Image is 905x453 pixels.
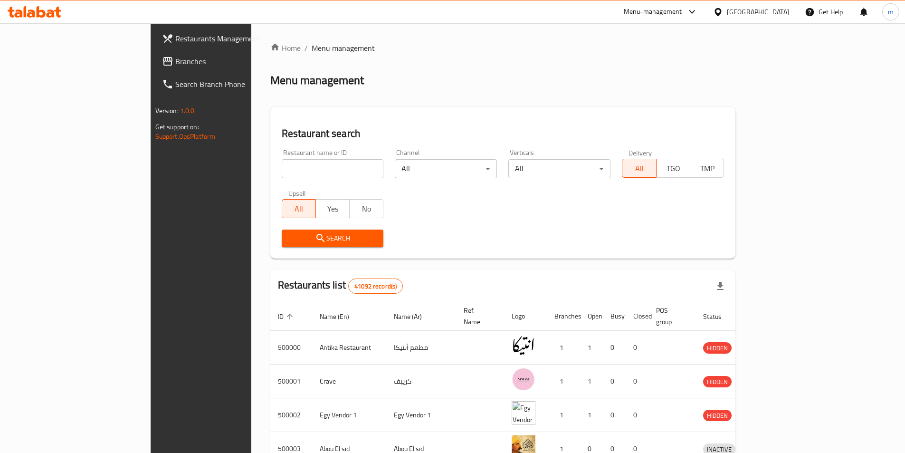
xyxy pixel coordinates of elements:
[180,105,195,117] span: 1.0.0
[312,331,386,365] td: Antika Restaurant
[282,230,384,247] button: Search
[464,305,493,328] span: Ref. Name
[155,121,199,133] span: Get support on:
[626,162,652,175] span: All
[709,275,732,298] div: Export file
[320,202,346,216] span: Yes
[694,162,720,175] span: TMP
[626,331,648,365] td: 0
[508,159,610,178] div: All
[888,7,894,17] span: m
[155,105,179,117] span: Version:
[703,376,732,387] span: HIDDEN
[629,149,652,156] label: Delivery
[278,311,296,322] span: ID
[175,56,294,67] span: Branches
[504,302,547,331] th: Logo
[395,159,497,178] div: All
[320,311,362,322] span: Name (En)
[580,331,603,365] td: 1
[580,398,603,432] td: 1
[512,367,535,391] img: Crave
[690,159,724,178] button: TMP
[154,27,302,50] a: Restaurants Management
[315,199,350,218] button: Yes
[703,311,734,322] span: Status
[626,365,648,398] td: 0
[175,33,294,44] span: Restaurants Management
[656,159,690,178] button: TGO
[353,202,380,216] span: No
[348,279,403,294] div: Total records count
[155,130,216,143] a: Support.OpsPlatform
[305,42,308,54] li: /
[624,6,682,18] div: Menu-management
[312,42,375,54] span: Menu management
[349,199,383,218] button: No
[703,343,732,354] span: HIDDEN
[282,126,724,141] h2: Restaurant search
[727,7,790,17] div: [GEOGRAPHIC_DATA]
[386,398,456,432] td: Egy Vendor 1
[349,282,402,291] span: 41092 record(s)
[154,50,302,73] a: Branches
[278,278,403,294] h2: Restaurants list
[703,410,732,421] span: HIDDEN
[286,202,312,216] span: All
[154,73,302,96] a: Search Branch Phone
[626,398,648,432] td: 0
[660,162,686,175] span: TGO
[547,331,580,365] td: 1
[386,331,456,365] td: مطعم أنتيكا
[547,365,580,398] td: 1
[626,302,648,331] th: Closed
[270,42,736,54] nav: breadcrumb
[603,398,626,432] td: 0
[270,73,364,88] h2: Menu management
[547,398,580,432] td: 1
[512,334,535,357] img: Antika Restaurant
[288,190,306,196] label: Upsell
[547,302,580,331] th: Branches
[175,78,294,90] span: Search Branch Phone
[512,401,535,425] img: Egy Vendor 1
[394,311,434,322] span: Name (Ar)
[656,305,684,328] span: POS group
[580,365,603,398] td: 1
[282,159,384,178] input: Search for restaurant name or ID..
[312,398,386,432] td: Egy Vendor 1
[603,331,626,365] td: 0
[386,365,456,398] td: كرييف
[603,302,626,331] th: Busy
[289,232,376,244] span: Search
[703,410,732,421] div: HIDDEN
[622,159,656,178] button: All
[603,365,626,398] td: 0
[312,365,386,398] td: Crave
[282,199,316,218] button: All
[580,302,603,331] th: Open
